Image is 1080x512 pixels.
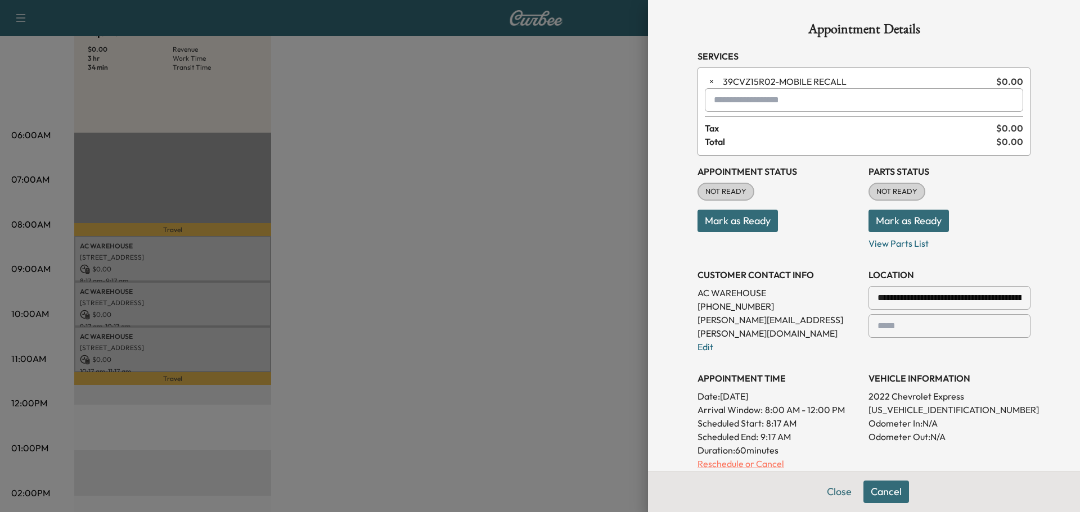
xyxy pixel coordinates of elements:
span: $ 0.00 [996,75,1023,88]
p: Odometer In: N/A [868,416,1030,430]
span: 8:00 AM - 12:00 PM [765,403,845,416]
p: [PHONE_NUMBER] [697,300,859,313]
span: $ 0.00 [996,135,1023,148]
p: View Parts List [868,232,1030,250]
p: Scheduled Start: [697,416,764,430]
p: Odometer Out: N/A [868,430,1030,443]
p: 8:17 AM [766,416,796,430]
p: Duration: 60 minutes [697,443,859,457]
button: Cancel [863,481,909,503]
span: NOT READY [870,186,924,197]
span: NOT READY [699,186,753,197]
button: Mark as Ready [868,210,949,232]
span: MOBILE RECALL [723,75,992,88]
p: Reschedule or Cancel [697,457,859,470]
h3: VEHICLE INFORMATION [868,371,1030,385]
h3: CUSTOMER CONTACT INFO [697,268,859,282]
button: Mark as Ready [697,210,778,232]
p: Date: [DATE] [697,389,859,403]
p: Arrival Window: [697,403,859,416]
h3: Parts Status [868,165,1030,178]
span: Tax [705,121,996,135]
p: 2022 Chevrolet Express [868,389,1030,403]
p: 9:17 AM [760,430,791,443]
h3: Appointment Status [697,165,859,178]
p: AC WAREHOUSE [697,286,859,300]
h3: APPOINTMENT TIME [697,371,859,385]
h3: Services [697,49,1030,63]
a: Edit [697,341,713,352]
span: Total [705,135,996,148]
button: Close [820,481,859,503]
h1: Appointment Details [697,22,1030,40]
span: $ 0.00 [996,121,1023,135]
p: [PERSON_NAME][EMAIL_ADDRESS][PERSON_NAME][DOMAIN_NAME] [697,313,859,340]
h3: LOCATION [868,268,1030,282]
p: Scheduled End: [697,430,758,443]
p: [US_VEHICLE_IDENTIFICATION_NUMBER] [868,403,1030,416]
